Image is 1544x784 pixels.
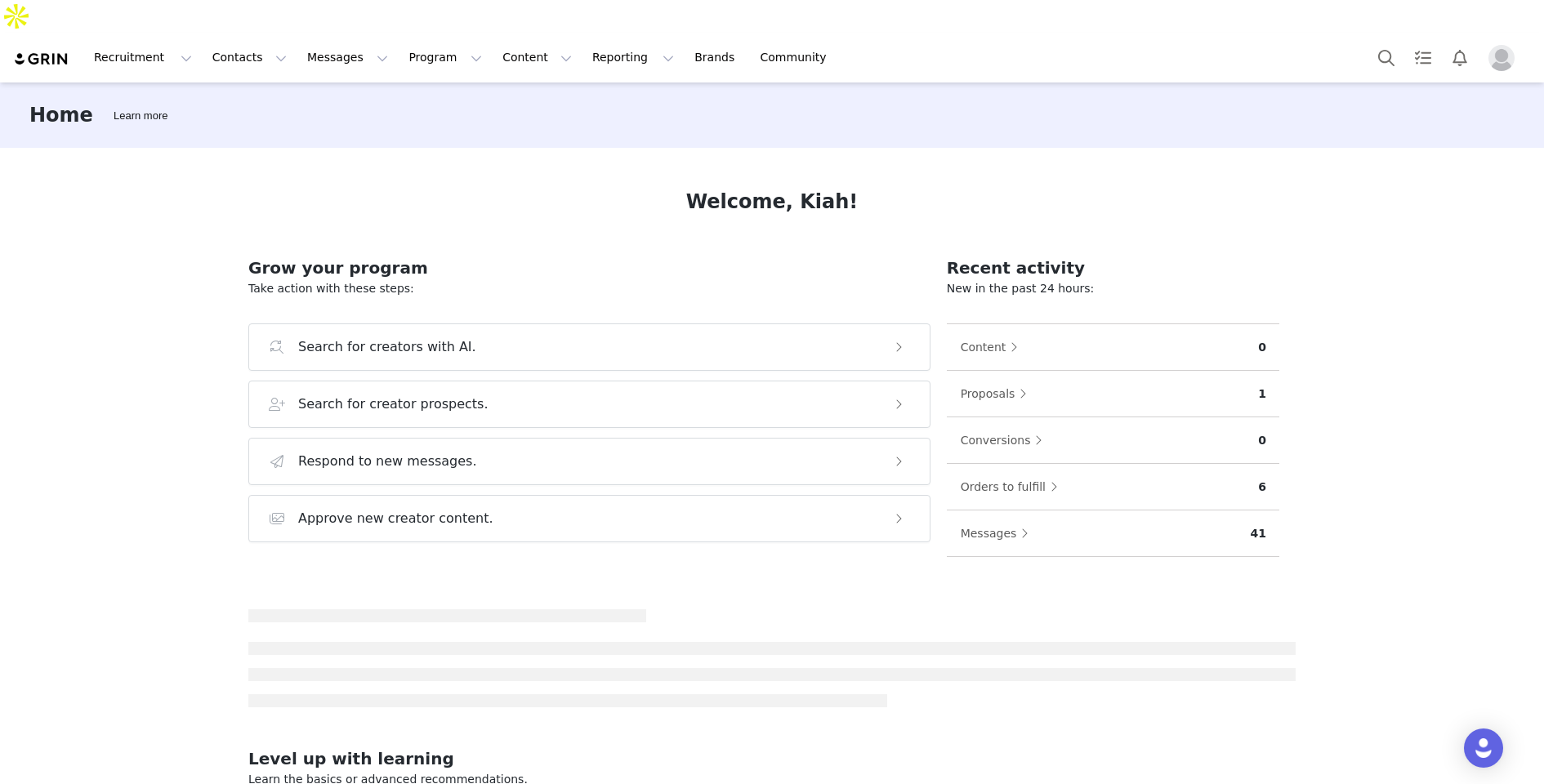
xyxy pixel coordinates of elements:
[248,746,1296,771] h2: Level up with learning
[493,39,582,76] button: Content
[298,452,477,471] h3: Respond to new messages.
[960,427,1051,453] button: Conversions
[1405,39,1441,76] a: Tasks
[960,520,1038,546] button: Messages
[686,187,859,216] h1: Welcome, Kiah!
[248,323,930,371] button: Search for creators with AI.
[203,39,297,76] button: Contacts
[399,39,492,76] button: Program
[960,334,1027,360] button: Content
[960,474,1066,500] button: Orders to fulfill
[1488,45,1515,71] img: placeholder-profile.jpg
[1258,432,1266,449] p: 0
[1258,339,1266,356] p: 0
[751,39,844,76] a: Community
[248,280,930,297] p: Take action with these steps:
[1258,479,1266,496] p: 6
[29,100,93,130] h3: Home
[947,280,1279,297] p: New in the past 24 hours:
[685,39,749,76] a: Brands
[248,381,930,428] button: Search for creator prospects.
[298,337,476,357] h3: Search for creators with AI.
[1464,728,1503,768] div: Open Intercom Messenger
[1368,39,1404,76] button: Search
[298,394,489,414] h3: Search for creator prospects.
[947,256,1279,280] h2: Recent activity
[1442,39,1478,76] button: Notifications
[298,509,493,528] h3: Approve new creator content.
[248,438,930,485] button: Respond to new messages.
[1258,385,1266,403] p: 1
[84,39,202,76] button: Recruitment
[960,381,1036,407] button: Proposals
[297,39,398,76] button: Messages
[248,256,930,280] h2: Grow your program
[110,108,171,124] div: Tooltip anchor
[13,51,70,67] img: grin logo
[1251,525,1266,542] p: 41
[1479,45,1531,71] button: Profile
[582,39,684,76] button: Reporting
[248,495,930,542] button: Approve new creator content.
